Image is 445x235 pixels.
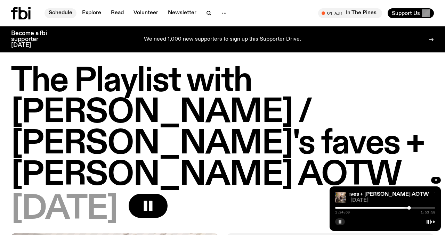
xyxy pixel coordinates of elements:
button: Support Us [388,8,434,18]
p: We need 1,000 new supporters to sign up this Supporter Drive. [144,36,301,43]
span: [DATE] [350,198,435,203]
a: Read [107,8,128,18]
a: Schedule [44,8,76,18]
button: On AirIn The Pines [318,8,382,18]
a: Volunteer [129,8,162,18]
a: Explore [78,8,105,18]
span: 1:24:09 [335,211,350,214]
span: [DATE] [11,194,118,225]
span: 1:53:58 [421,211,435,214]
a: Newsletter [164,8,201,18]
h1: The Playlist with [PERSON_NAME] / [PERSON_NAME]'s faves + [PERSON_NAME] AOTW [11,66,434,191]
span: Support Us [392,10,420,16]
h3: Become a fbi supporter [DATE] [11,31,56,48]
